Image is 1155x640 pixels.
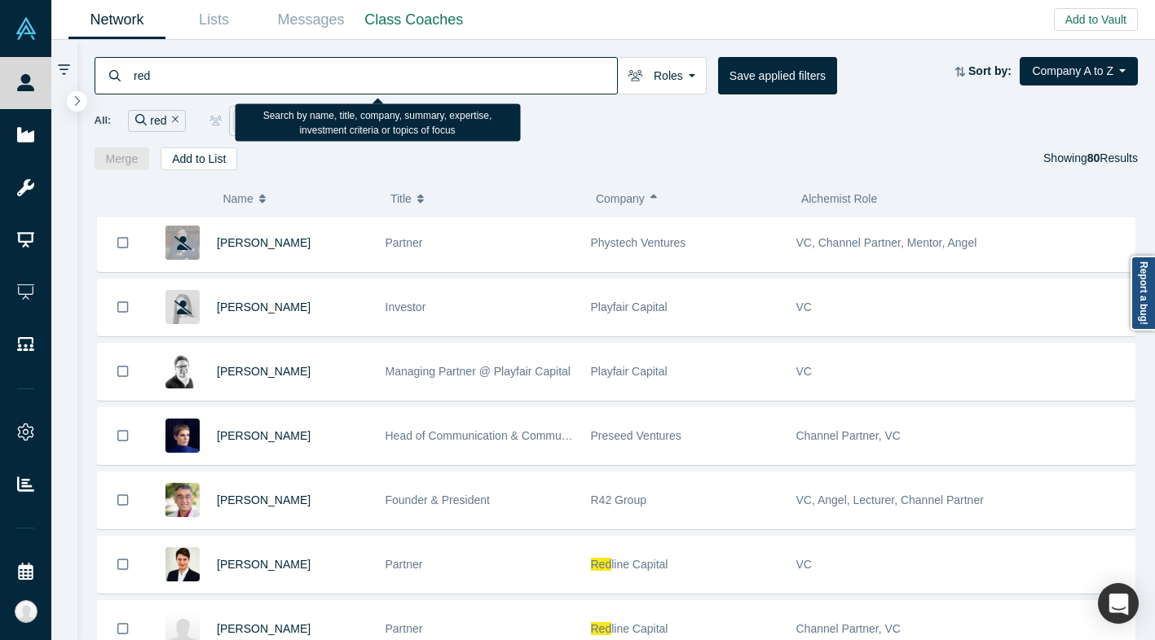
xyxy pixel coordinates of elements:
[223,182,373,216] button: Name
[386,429,580,442] span: Head of Communication & Community
[390,182,412,216] span: Title
[591,622,612,635] span: Red
[161,147,237,170] button: Add to List
[796,236,977,249] span: VC, Channel Partner, Mentor, Angel
[611,558,668,571] span: line Capital
[165,419,200,453] img: Alice Bo Killemose's Profile Image
[98,408,148,464] button: Bookmark
[233,110,284,132] div: VCs
[68,1,165,39] a: Network
[1131,256,1155,331] a: Report a bug!
[796,558,812,571] span: VC
[386,558,423,571] span: Partner
[165,354,200,388] img: Chris Smith's Profile Image
[262,1,359,39] a: Messages
[217,558,311,571] a: [PERSON_NAME]
[796,622,901,635] span: Channel Partner, VC
[217,236,311,249] a: [PERSON_NAME]
[796,300,812,313] span: VC
[1054,8,1138,31] button: Add to Vault
[1087,151,1138,164] span: Results
[165,1,262,39] a: Lists
[217,429,311,442] a: [PERSON_NAME]
[718,57,837,94] button: Save applied filters
[217,365,311,378] a: [PERSON_NAME]
[1043,147,1138,170] div: Showing
[128,110,186,132] div: red
[98,215,148,271] button: Bookmark
[217,493,311,506] a: [PERSON_NAME]
[596,182,645,216] span: Company
[223,182,253,216] span: Name
[98,279,148,335] button: Bookmark
[968,64,1012,77] strong: Sort by:
[591,429,681,442] span: Preseed Ventures
[591,365,668,378] span: Playfair Capital
[386,493,490,506] span: Founder & President
[217,622,311,635] a: [PERSON_NAME]
[165,547,200,581] img: Benno Jering's Profile Image
[167,112,179,130] button: Remove Filter
[95,112,112,129] span: All:
[132,56,617,94] input: Search by name, title, company, summary, expertise, investment criteria or topics of focus
[796,493,984,506] span: VC, Angel, Lecturer, Channel Partner
[359,1,469,39] a: Class Coaches
[591,300,668,313] span: Playfair Capital
[386,300,426,313] span: Investor
[386,236,423,249] span: Partner
[15,17,37,40] img: Alchemist Vault Logo
[796,429,901,442] span: Channel Partner, VC
[591,493,646,506] span: R42 Group
[98,472,148,528] button: Bookmark
[386,365,571,378] span: Managing Partner @ Playfair Capital
[596,182,784,216] button: Company
[386,622,423,635] span: Partner
[591,236,686,249] span: Phystech Ventures
[329,110,412,132] div: Europe
[591,558,612,571] span: Red
[98,537,148,593] button: Bookmark
[95,147,150,170] button: Merge
[1087,151,1100,164] strong: 80
[796,365,812,378] span: VC
[611,622,668,635] span: line Capital
[801,192,877,205] span: Alchemist Role
[393,112,405,130] button: Remove Filter
[15,600,37,623] img: Katinka Harsányi's Account
[617,57,707,94] button: Roles
[1020,57,1138,85] button: Company A to Z
[217,300,311,313] a: [PERSON_NAME]
[390,182,579,216] button: Title
[165,483,200,517] img: Ronjon Nag's Profile Image
[265,112,277,130] button: Remove Filter
[98,344,148,400] button: Bookmark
